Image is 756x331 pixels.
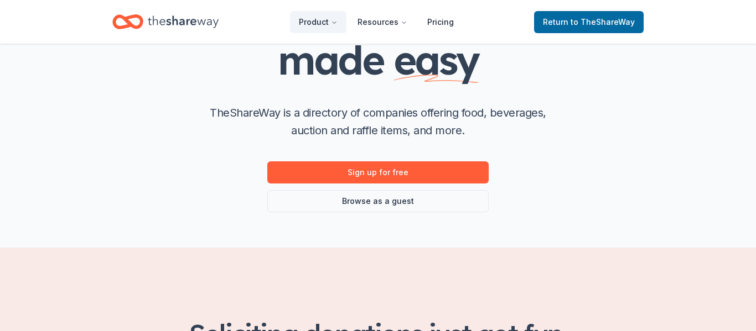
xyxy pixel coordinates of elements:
[290,9,463,35] nav: Main
[267,161,489,183] a: Sign up for free
[112,9,219,35] a: Home
[418,11,463,33] a: Pricing
[349,11,416,33] button: Resources
[534,11,644,33] a: Returnto TheShareWay
[571,17,635,27] span: to TheShareWay
[267,190,489,212] a: Browse as a guest
[393,35,479,85] span: easy
[543,15,635,29] span: Return
[290,11,346,33] button: Product
[201,104,555,139] p: TheShareWay is a directory of companies offering food, beverages, auction and raffle items, and m...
